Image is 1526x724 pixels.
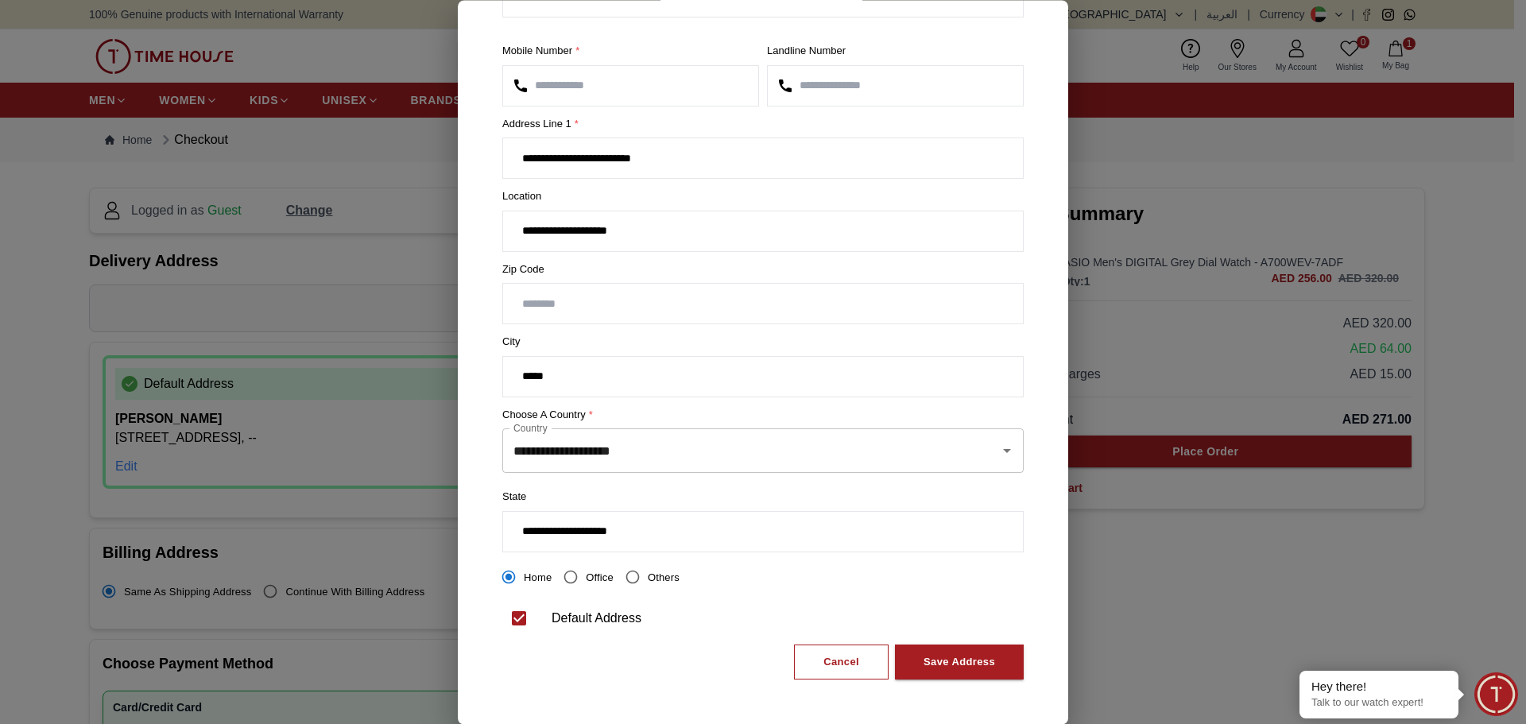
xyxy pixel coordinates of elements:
label: Address Line 1 [502,116,1024,132]
label: City [502,335,1024,350]
div: Cancel [823,653,859,672]
label: Choose a country [502,407,1024,423]
span: Office [586,571,614,583]
button: Open [996,440,1018,463]
p: Talk to our watch expert! [1311,696,1447,710]
span: Others [648,571,680,583]
div: Chat Widget [1474,672,1518,716]
label: Country [513,422,548,436]
label: Location [502,189,1024,205]
label: Landline Number [767,44,1024,60]
span: Home [524,571,552,583]
label: Zip Code [502,261,1024,277]
div: Hey there! [1311,679,1447,695]
div: Default Address [552,609,641,628]
label: Mobile Number [502,44,759,60]
label: State [502,490,1024,505]
button: Cancel [794,645,889,680]
div: Save Address [924,653,995,672]
button: Save Address [895,645,1024,680]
